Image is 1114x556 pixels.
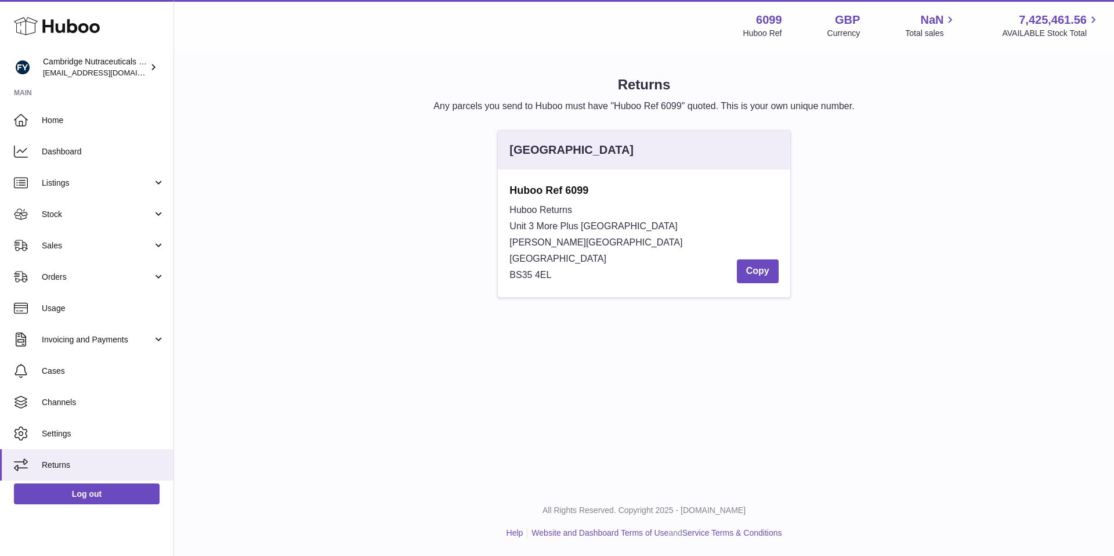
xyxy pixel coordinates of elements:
[905,12,957,39] a: NaN Total sales
[527,528,782,539] li: and
[42,460,165,471] span: Returns
[509,183,778,197] strong: Huboo Ref 6099
[509,221,677,231] span: Unit 3 More Plus [GEOGRAPHIC_DATA]
[756,12,782,28] strong: 6099
[42,178,153,189] span: Listings
[14,483,160,504] a: Log out
[509,142,634,158] div: [GEOGRAPHIC_DATA]
[42,303,165,314] span: Usage
[509,205,572,215] span: Huboo Returns
[42,146,165,157] span: Dashboard
[42,209,153,220] span: Stock
[42,115,165,126] span: Home
[42,366,165,377] span: Cases
[193,75,1095,94] h1: Returns
[835,12,860,28] strong: GBP
[531,528,668,537] a: Website and Dashboard Terms of Use
[905,28,957,39] span: Total sales
[183,505,1105,516] p: All Rights Reserved. Copyright 2025 - [DOMAIN_NAME]
[42,334,153,345] span: Invoicing and Payments
[1002,28,1100,39] span: AVAILABLE Stock Total
[43,56,147,78] div: Cambridge Nutraceuticals Ltd
[42,272,153,283] span: Orders
[509,237,682,247] span: [PERSON_NAME][GEOGRAPHIC_DATA]
[682,528,782,537] a: Service Terms & Conditions
[193,100,1095,113] p: Any parcels you send to Huboo must have "Huboo Ref 6099" quoted. This is your own unique number.
[42,240,153,251] span: Sales
[1002,12,1100,39] a: 7,425,461.56 AVAILABLE Stock Total
[507,528,523,537] a: Help
[42,428,165,439] span: Settings
[509,270,551,280] span: BS35 4EL
[42,397,165,408] span: Channels
[920,12,943,28] span: NaN
[14,59,31,76] img: huboo@camnutra.com
[509,254,606,263] span: [GEOGRAPHIC_DATA]
[43,68,171,77] span: [EMAIL_ADDRESS][DOMAIN_NAME]
[743,28,782,39] div: Huboo Ref
[737,259,779,283] button: Copy
[827,28,860,39] div: Currency
[1019,12,1087,28] span: 7,425,461.56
